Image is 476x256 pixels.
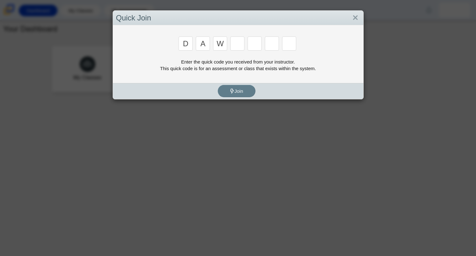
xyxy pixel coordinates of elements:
[213,36,227,51] input: Enter Access Code Digit 3
[248,36,262,51] input: Enter Access Code Digit 5
[218,85,255,97] button: Join
[179,36,193,51] input: Enter Access Code Digit 1
[350,13,360,23] a: Close
[230,36,244,51] input: Enter Access Code Digit 4
[230,88,243,94] span: Join
[113,11,363,25] div: Quick Join
[265,36,279,51] input: Enter Access Code Digit 6
[116,58,360,72] div: Enter the quick code you received from your instructor. This quick code is for an assessment or c...
[282,36,296,51] input: Enter Access Code Digit 7
[196,36,210,51] input: Enter Access Code Digit 2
